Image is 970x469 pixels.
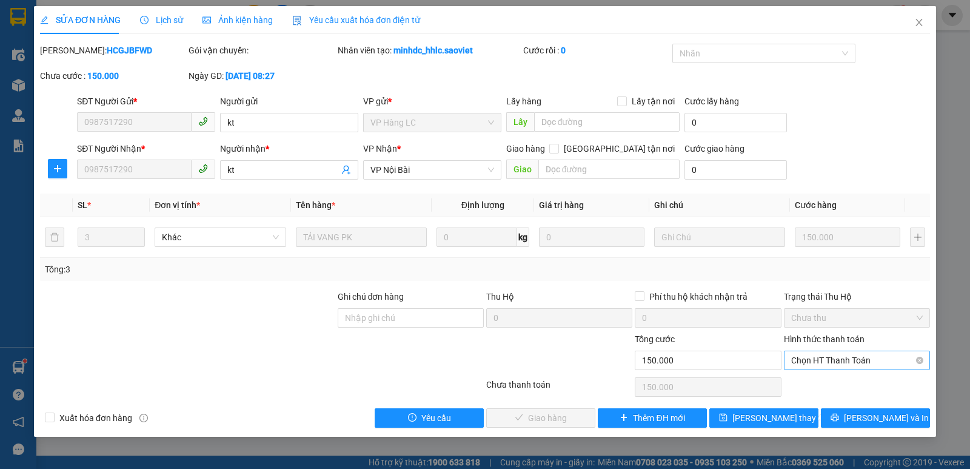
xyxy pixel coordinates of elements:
[338,292,404,302] label: Ghi chú đơn hàng
[155,200,200,210] span: Đơn vị tính
[198,116,208,126] span: phone
[506,96,541,106] span: Lấy hàng
[719,413,727,423] span: save
[198,164,208,174] span: phone
[506,144,545,154] span: Giao hàng
[539,228,644,247] input: 0
[486,292,514,302] span: Thu Hộ
[48,164,67,174] span: plus
[684,144,744,154] label: Cước giao hàng
[684,96,739,106] label: Cước lấy hàng
[140,16,149,24] span: clock-circle
[55,411,137,425] span: Xuất hóa đơn hàng
[139,414,148,422] span: info-circle
[338,44,521,57] div: Nhân viên tạo:
[709,408,818,428] button: save[PERSON_NAME] thay đổi
[220,142,358,155] div: Người nhận
[220,95,358,108] div: Người gửi
[461,200,504,210] span: Định lượng
[296,228,427,247] input: VD: Bàn, Ghế
[684,113,787,132] input: Cước lấy hàng
[559,142,680,155] span: [GEOGRAPHIC_DATA] tận nơi
[902,6,936,40] button: Close
[338,308,484,328] input: Ghi chú đơn hàng
[914,18,924,27] span: close
[598,408,707,428] button: plusThêm ĐH mới
[40,69,186,83] div: Chưa cước :
[48,159,67,178] button: plus
[45,263,375,276] div: Tổng: 3
[791,309,923,327] span: Chưa thu
[421,411,451,425] span: Yêu cầu
[821,408,930,428] button: printer[PERSON_NAME] và In
[620,413,628,423] span: plus
[296,200,335,210] span: Tên hàng
[644,290,752,303] span: Phí thu hộ khách nhận trả
[189,69,335,83] div: Ngày GD:
[393,46,473,55] b: minhdc_hhlc.saoviet
[795,228,900,247] input: 0
[684,160,787,180] input: Cước giao hàng
[202,16,211,24] span: picture
[916,357,923,364] span: close-circle
[370,113,494,132] span: VP Hàng LC
[363,95,501,108] div: VP gửi
[140,15,183,25] span: Lịch sử
[292,15,420,25] span: Yêu cầu xuất hóa đơn điện tử
[202,15,273,25] span: Ảnh kiện hàng
[370,161,494,179] span: VP Nội Bài
[732,411,829,425] span: [PERSON_NAME] thay đổi
[292,16,302,25] img: icon
[517,228,529,247] span: kg
[627,95,680,108] span: Lấy tận nơi
[561,46,566,55] b: 0
[844,411,929,425] span: [PERSON_NAME] và In
[534,112,680,132] input: Dọc đường
[539,200,584,210] span: Giá trị hàng
[910,228,925,247] button: plus
[78,200,87,210] span: SL
[77,142,215,155] div: SĐT Người Nhận
[506,112,534,132] span: Lấy
[654,228,785,247] input: Ghi Chú
[791,351,923,369] span: Chọn HT Thanh Toán
[795,200,837,210] span: Cước hàng
[45,228,64,247] button: delete
[486,408,595,428] button: checkGiao hàng
[341,165,351,175] span: user-add
[40,15,121,25] span: SỬA ĐƠN HÀNG
[375,408,484,428] button: exclamation-circleYêu cầu
[831,413,839,423] span: printer
[784,290,930,303] div: Trạng thái Thu Hộ
[635,334,675,344] span: Tổng cước
[162,228,278,246] span: Khác
[40,16,48,24] span: edit
[226,71,275,81] b: [DATE] 08:27
[649,194,790,217] th: Ghi chú
[485,378,634,399] div: Chưa thanh toán
[784,334,865,344] label: Hình thức thanh toán
[40,44,186,57] div: [PERSON_NAME]:
[363,144,397,154] span: VP Nhận
[506,160,538,179] span: Giao
[77,95,215,108] div: SĐT Người Gửi
[87,71,119,81] b: 150.000
[538,160,680,179] input: Dọc đường
[408,413,416,423] span: exclamation-circle
[107,46,152,55] b: HCGJBFWD
[633,411,684,425] span: Thêm ĐH mới
[523,44,669,57] div: Cước rồi :
[189,44,335,57] div: Gói vận chuyển:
